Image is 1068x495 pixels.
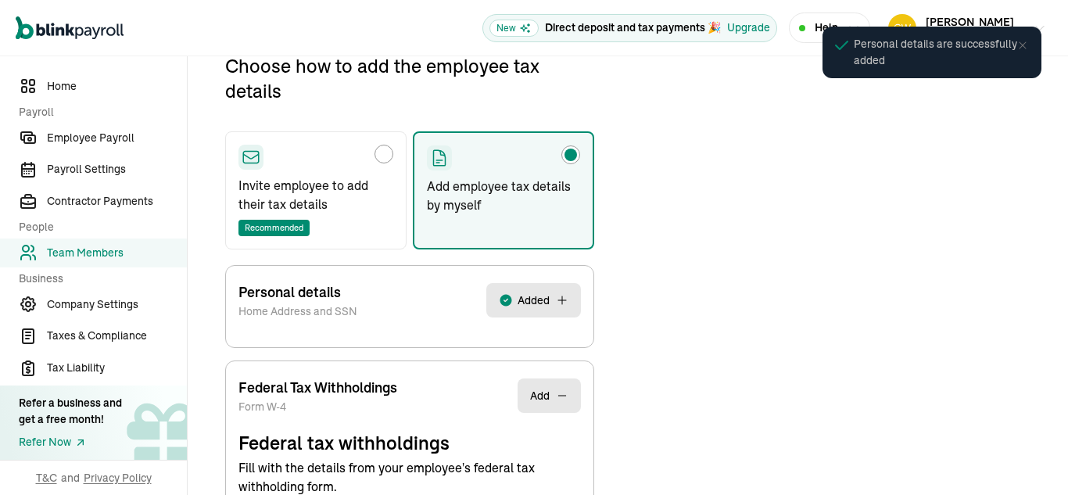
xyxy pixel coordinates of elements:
[225,53,594,103] p: Choose how to add the employee tax details
[238,176,393,213] p: Invite employee to add their tax details
[47,161,187,178] span: Payroll Settings
[789,13,870,43] button: Help
[47,193,187,210] span: Contractor Payments
[47,360,187,376] span: Tax Liability
[19,434,122,450] a: Refer Now
[990,420,1068,495] iframe: To enrich screen reader interactions, please activate Accessibility in Grammarly extension settings
[19,219,177,235] span: People
[486,283,581,317] button: Added
[427,177,580,214] p: Add employee tax details by myself
[727,20,770,36] button: Upgrade
[854,36,1026,69] span: Personal details are successfully added
[238,303,357,319] p: Home Address and SSN
[225,53,594,249] div: Choose how to add the employee tax details
[238,430,581,455] span: Federal tax withholdings
[19,271,177,287] span: Business
[545,20,721,36] p: Direct deposit and tax payments 🎉
[19,395,122,428] div: Refer a business and get a free month!
[238,282,357,303] p: Personal details
[518,378,581,413] button: Add
[36,470,57,486] span: T&C
[47,296,187,313] span: Company Settings
[47,328,187,344] span: Taxes & Compliance
[990,420,1068,495] div: Chat Widget
[47,245,187,261] span: Team Members
[882,9,1052,48] button: [PERSON_NAME]CLWCONSULTING LLC
[84,470,152,486] span: Privacy Policy
[47,130,187,146] span: Employee Payroll
[19,104,177,120] span: Payroll
[238,377,397,399] p: Federal Tax Withholdings
[518,292,550,308] span: Added
[238,220,310,236] span: Recommended
[238,399,397,414] p: Form W-4
[47,78,187,95] span: Home
[16,5,124,51] nav: Global
[489,20,539,37] span: New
